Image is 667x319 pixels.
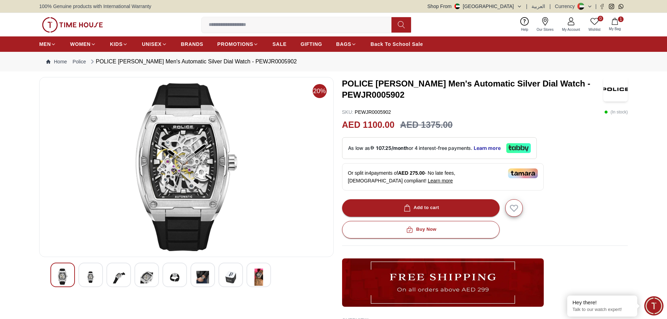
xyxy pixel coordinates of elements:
[300,38,322,50] a: GIFTING
[342,221,500,238] button: Buy Now
[604,109,628,116] p: ( In stock )
[342,118,395,132] h2: AED 1100.00
[272,38,286,50] a: SALE
[559,27,583,32] span: My Account
[70,38,96,50] a: WOMEN
[336,38,356,50] a: BAGS
[142,41,161,48] span: UNISEX
[618,4,624,9] a: Whatsapp
[252,269,265,286] img: POLICE SKELETOR Men's Automatic Silver Dial Watch - PEWJR0005902
[572,307,632,313] p: Talk to our watch expert!
[300,41,322,48] span: GIFTING
[518,27,531,32] span: Help
[142,38,167,50] a: UNISEX
[549,3,551,10] span: |
[39,38,56,50] a: MEN
[342,199,500,217] button: Add to cart
[555,3,578,10] div: Currency
[370,41,423,48] span: Back To School Sale
[533,16,558,34] a: Our Stores
[72,58,86,65] a: Police
[400,118,453,132] h3: AED 1375.00
[526,3,528,10] span: |
[84,269,97,286] img: POLICE SKELETOR Men's Automatic Silver Dial Watch - PEWJR0005902
[39,41,51,48] span: MEN
[112,269,125,286] img: POLICE SKELETOR Men's Automatic Silver Dial Watch - PEWJR0005902
[517,16,533,34] a: Help
[342,109,391,116] p: PEWJR0005902
[405,226,436,234] div: Buy Now
[370,38,423,50] a: Back To School Sale
[70,41,91,48] span: WOMEN
[336,41,351,48] span: BAGS
[181,38,203,50] a: BRANDS
[110,38,128,50] a: KIDS
[572,299,632,306] div: Hey there!
[272,41,286,48] span: SALE
[342,78,604,100] h3: POLICE [PERSON_NAME] Men's Automatic Silver Dial Watch - PEWJR0005902
[606,26,624,32] span: My Bag
[217,41,253,48] span: PROMOTIONS
[168,269,181,286] img: POLICE SKELETOR Men's Automatic Silver Dial Watch - PEWJR0005902
[618,16,624,22] span: 1
[534,27,556,32] span: Our Stores
[644,296,663,315] div: Chat Widget
[402,204,439,212] div: Add to cart
[224,269,237,286] img: POLICE SKELETOR Men's Automatic Silver Dial Watch - PEWJR0005902
[598,16,603,21] span: 0
[140,269,153,286] img: POLICE SKELETOR Men's Automatic Silver Dial Watch - PEWJR0005902
[110,41,123,48] span: KIDS
[398,170,425,176] span: AED 275.00
[595,3,597,10] span: |
[586,27,603,32] span: Wishlist
[39,3,151,10] span: 100% Genuine products with International Warranty
[217,38,259,50] a: PROMOTIONS
[46,58,67,65] a: Home
[45,83,328,251] img: POLICE SKELETOR Men's Automatic Silver Dial Watch - PEWJR0005902
[181,41,203,48] span: BRANDS
[428,3,522,10] button: Shop From[GEOGRAPHIC_DATA]
[342,258,544,307] img: ...
[89,57,297,66] div: POLICE [PERSON_NAME] Men's Automatic Silver Dial Watch - PEWJR0005902
[342,163,544,190] div: Or split in 4 payments of - No late fees, [DEMOGRAPHIC_DATA] compliant!
[56,269,69,285] img: POLICE SKELETOR Men's Automatic Silver Dial Watch - PEWJR0005902
[609,4,614,9] a: Instagram
[39,52,628,71] nav: Breadcrumb
[342,109,354,115] span: SKU :
[454,4,460,9] img: United Arab Emirates
[599,4,605,9] a: Facebook
[531,3,545,10] button: العربية
[508,168,538,178] img: Tamara
[42,17,103,33] img: ...
[196,269,209,286] img: POLICE SKELETOR Men's Automatic Silver Dial Watch - PEWJR0005902
[428,178,453,183] span: Learn more
[584,16,605,34] a: 0Wishlist
[605,16,625,33] button: 1My Bag
[313,84,327,98] span: 20%
[603,77,628,102] img: POLICE SKELETOR Men's Automatic Silver Dial Watch - PEWJR0005902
